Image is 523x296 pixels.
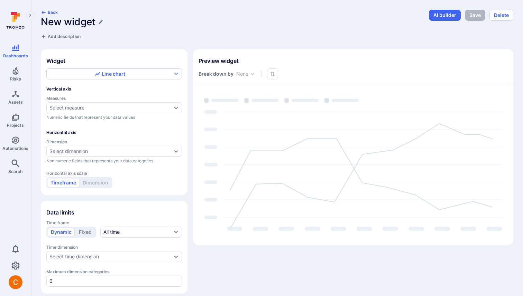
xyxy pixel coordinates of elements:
[49,105,84,111] div: Select measure
[49,105,172,111] button: Select measure
[28,12,33,18] i: Expand navigation menu
[46,139,182,144] span: Dimension
[41,10,58,15] button: Back
[95,70,125,77] div: Line chart
[9,275,22,289] div: Camilo Rivera
[46,130,182,135] span: Horizontal axis
[48,228,75,236] button: Dynamic
[267,68,278,79] div: Sorting is not supported by this widget type
[3,53,28,58] span: Dashboards
[41,33,81,40] button: Add description
[46,245,182,250] span: Time dimension
[193,57,513,64] span: Preview widget
[46,171,182,176] span: Horizontal axis scale
[46,115,182,120] span: Numeric fields that represent your data values
[46,269,182,274] span: Maximum dimension categories
[46,251,182,262] div: time-dimension-test
[7,123,24,128] span: Projects
[103,229,120,236] div: All time
[76,228,95,236] button: Fixed
[26,11,34,19] button: Expand navigation menu
[46,102,182,113] div: measures
[49,254,172,259] button: Select time dimension
[49,254,99,259] div: Select time dimension
[46,68,182,79] button: Line chart
[465,10,485,21] button: Save
[49,149,172,154] button: Select dimension
[46,86,182,92] span: Vertical axis
[46,209,182,216] span: Data limits
[173,105,179,111] button: Expand dropdown
[10,76,21,82] span: Risks
[49,149,88,154] div: Select dimension
[46,220,182,225] span: Time frame
[48,34,81,39] span: Add description
[100,227,182,238] div: Select time dimension first
[9,275,22,289] img: ACg8ocJuq_DPPTkXyD9OlTnVLvDrpObecjcADscmEHLMiTyEnTELew=s96-c
[98,19,104,25] button: Edit title
[49,278,179,285] input: Limit
[46,177,112,188] div: Select at least 1 dimension in order to be able to set it for the axis scale
[173,254,179,259] button: Expand dropdown
[46,57,182,64] span: Widget
[46,146,182,157] div: dimensions
[8,99,23,105] span: Assets
[100,227,182,238] button: All time
[236,70,255,77] div: None
[2,146,28,151] span: Automations
[489,10,513,21] button: Delete
[193,85,513,238] div: Widget preview
[173,149,179,154] button: Expand dropdown
[46,96,182,101] span: Measures
[8,169,22,174] span: Search
[429,10,461,21] button: AI builder
[41,16,95,28] h1: New widget
[199,71,233,77] span: Break down by
[46,158,182,164] span: Non numeric fields that represents your data categories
